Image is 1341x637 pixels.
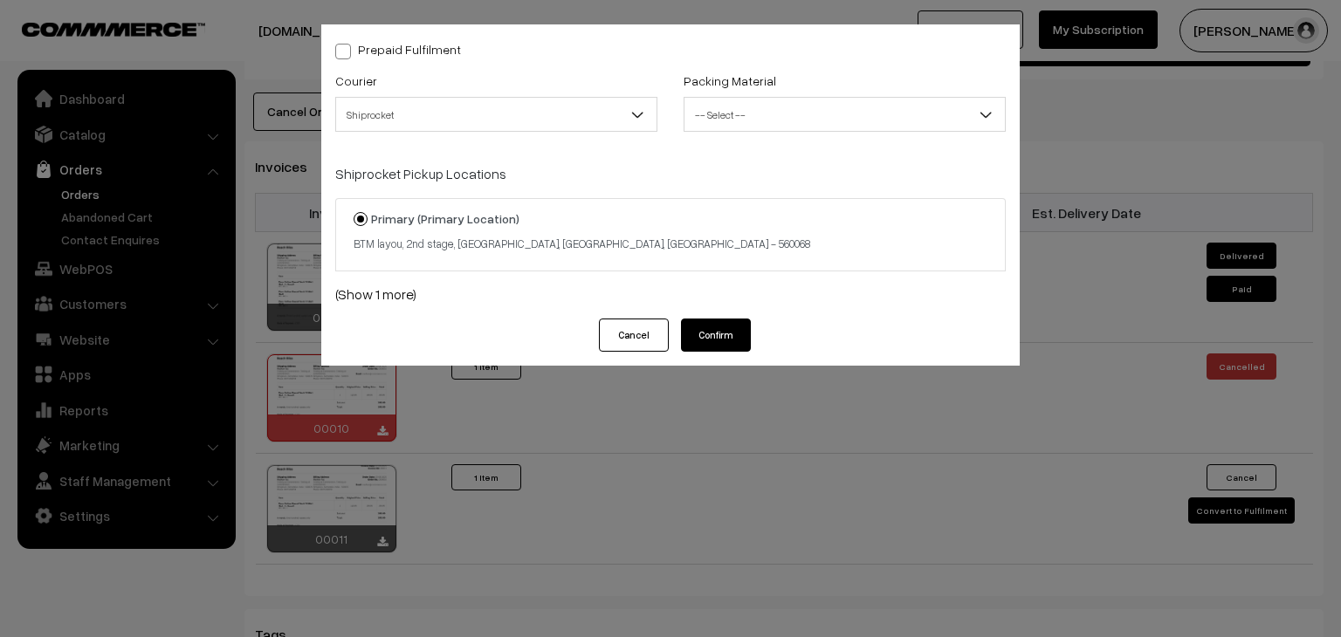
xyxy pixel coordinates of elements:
[684,72,776,90] label: Packing Material
[354,236,810,250] small: BTM layou, 2nd stage, [GEOGRAPHIC_DATA], [GEOGRAPHIC_DATA], [GEOGRAPHIC_DATA] - 560068
[681,318,751,352] button: Confirm
[335,72,377,90] label: Courier
[599,318,669,352] button: Cancel
[684,99,1005,130] span: -- Select --
[335,284,1006,305] a: (Show 1 more)
[335,163,1006,184] p: Shiprocket Pickup Locations
[335,97,657,132] span: Shiprocket
[335,40,461,58] label: Prepaid Fulfilment
[684,97,1006,132] span: -- Select --
[371,211,519,226] strong: Primary (Primary Location)
[336,99,657,130] span: Shiprocket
